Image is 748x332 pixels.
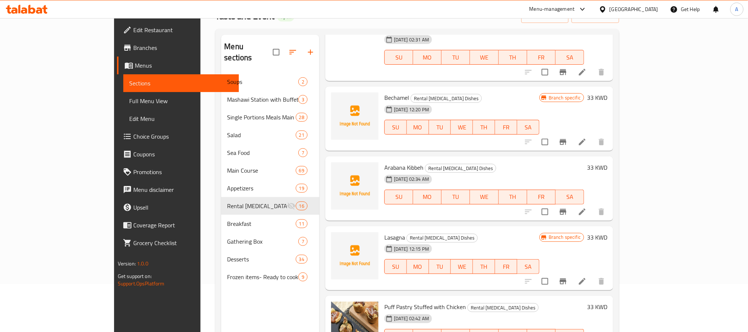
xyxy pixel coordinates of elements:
[296,219,308,228] div: items
[587,232,607,243] h6: 33 KWD
[118,271,152,281] span: Get support on:
[413,190,442,204] button: MO
[495,120,517,135] button: FR
[577,11,613,21] span: export
[227,237,298,246] span: Gathering Box
[520,122,536,133] span: SA
[425,164,496,173] div: Rental Chafing Dishes
[133,185,233,194] span: Menu disclaimer
[227,95,298,104] span: Mashawi Station with Buffet Table with some decoration
[331,162,378,210] img: Arabana Kibbeh
[410,122,426,133] span: MO
[454,261,470,272] span: WE
[299,78,307,85] span: 2
[227,131,295,139] span: Salad
[502,52,524,63] span: TH
[593,272,610,290] button: delete
[388,52,410,63] span: SU
[284,43,302,61] span: Sort sections
[429,120,451,135] button: TU
[388,261,404,272] span: SU
[299,96,307,103] span: 3
[117,181,239,199] a: Menu disclaimer
[411,94,482,103] div: Rental Chafing Dishes
[391,36,432,43] span: [DATE] 02:31 AM
[407,234,477,242] span: Rental [MEDICAL_DATA] Dishes
[227,219,295,228] span: Breakfast
[137,259,148,268] span: 1.0.0
[123,110,239,128] a: Edit Menu
[442,190,470,204] button: TU
[559,192,581,202] span: SA
[129,79,233,88] span: Sections
[476,122,492,133] span: TH
[123,92,239,110] a: Full Menu View
[384,232,405,243] span: Lasagna
[610,5,658,13] div: [GEOGRAPHIC_DATA]
[451,120,473,135] button: WE
[407,259,429,274] button: MO
[559,52,581,63] span: SA
[587,302,607,312] h6: 33 KWD
[221,197,319,215] div: Rental [MEDICAL_DATA] Dishes16
[391,106,432,113] span: [DATE] 12:20 PM
[117,39,239,57] a: Branches
[384,120,407,135] button: SU
[587,92,607,103] h6: 33 KWD
[384,50,413,65] button: SU
[473,120,495,135] button: TH
[517,120,539,135] button: SA
[406,234,478,243] div: Rental Chafing Dishes
[411,94,481,103] span: Rental [MEDICAL_DATA] Dishes
[227,113,295,122] span: Single Portions Meals Main Course
[413,50,442,65] button: MO
[388,122,404,133] span: SU
[227,148,298,157] div: Sea Food
[517,259,539,274] button: SA
[117,199,239,216] a: Upsell
[227,201,286,210] div: Rental Chafing Dishes
[546,234,584,241] span: Branch specific
[123,74,239,92] a: Sections
[432,261,448,272] span: TU
[499,190,527,204] button: TH
[546,94,584,101] span: Branch specific
[425,164,496,173] span: Rental [MEDICAL_DATA] Dishes
[296,201,308,210] div: items
[296,256,307,263] span: 34
[227,255,295,264] span: Desserts
[221,70,319,289] nav: Menu sections
[227,166,295,175] div: Main Course
[473,192,495,202] span: WE
[416,192,439,202] span: MO
[133,26,233,34] span: Edit Restaurant
[416,52,439,63] span: MO
[502,192,524,202] span: TH
[296,220,307,227] span: 11
[227,77,298,86] div: Soups
[299,149,307,156] span: 7
[331,232,378,280] img: Lasagna
[133,167,233,176] span: Promotions
[593,63,610,81] button: delete
[298,237,308,246] div: items
[410,261,426,272] span: MO
[391,176,432,183] span: [DATE] 02:34 AM
[467,303,539,312] div: Rental Chafing Dishes
[227,184,295,193] span: Appetizers
[296,131,308,139] div: items
[384,190,413,204] button: SU
[554,63,572,81] button: Branch-specific-item
[442,50,470,65] button: TU
[470,190,498,204] button: WE
[224,41,272,63] h2: Menu sections
[133,132,233,141] span: Choice Groups
[117,128,239,145] a: Choice Groups
[133,221,233,230] span: Coverage Report
[556,190,584,204] button: SA
[445,192,467,202] span: TU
